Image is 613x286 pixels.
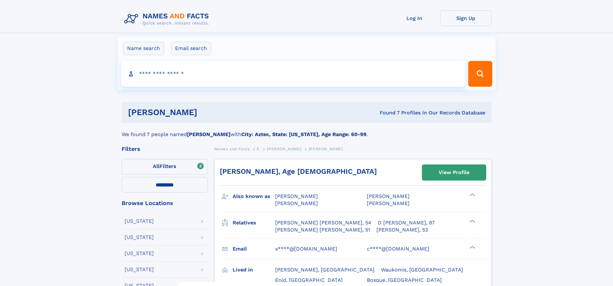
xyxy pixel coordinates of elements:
[123,42,164,55] label: Name search
[233,264,275,275] h3: Lived in
[125,235,154,240] div: [US_STATE]
[367,200,410,206] span: [PERSON_NAME]
[233,243,275,254] h3: Email
[275,200,318,206] span: [PERSON_NAME]
[275,219,371,226] a: [PERSON_NAME] [PERSON_NAME], 54
[122,10,214,28] img: Logo Names and Facts
[171,42,211,55] label: Email search
[220,167,377,175] a: [PERSON_NAME], Age [DEMOGRAPHIC_DATA]
[468,219,476,223] div: ❯
[125,267,154,272] div: [US_STATE]
[214,145,250,153] a: Names and Facts
[125,219,154,224] div: [US_STATE]
[309,147,343,151] span: [PERSON_NAME]
[367,277,442,283] span: Bosque, [GEOGRAPHIC_DATA]
[267,145,301,153] a: [PERSON_NAME]
[275,267,375,273] span: [PERSON_NAME], [GEOGRAPHIC_DATA]
[367,193,410,199] span: [PERSON_NAME]
[422,165,486,180] a: View Profile
[275,226,370,233] a: [PERSON_NAME] [PERSON_NAME], 51
[381,267,463,273] span: Waukomis, [GEOGRAPHIC_DATA]
[122,200,208,206] div: Browse Locations
[468,245,476,249] div: ❯
[440,10,492,26] a: Sign Up
[257,147,260,151] span: E
[389,10,440,26] a: Log In
[153,163,160,169] span: All
[128,108,289,116] h1: [PERSON_NAME]
[122,123,492,138] div: We found 7 people named with .
[257,145,260,153] a: E
[468,61,492,87] button: Search Button
[378,219,435,226] a: D [PERSON_NAME], 87
[275,193,318,199] span: [PERSON_NAME]
[122,159,208,174] label: Filters
[122,146,208,152] div: Filters
[125,251,154,256] div: [US_STATE]
[439,165,469,180] div: View Profile
[233,217,275,228] h3: Relatives
[376,226,428,233] a: [PERSON_NAME], 53
[121,61,466,87] input: search input
[288,109,485,116] div: Found 7 Profiles In Our Records Database
[187,131,230,137] b: [PERSON_NAME]
[275,277,343,283] span: Enid, [GEOGRAPHIC_DATA]
[468,193,476,197] div: ❯
[267,147,301,151] span: [PERSON_NAME]
[241,131,367,137] b: City: Aztec, State: [US_STATE], Age Range: 60-99
[233,191,275,202] h3: Also known as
